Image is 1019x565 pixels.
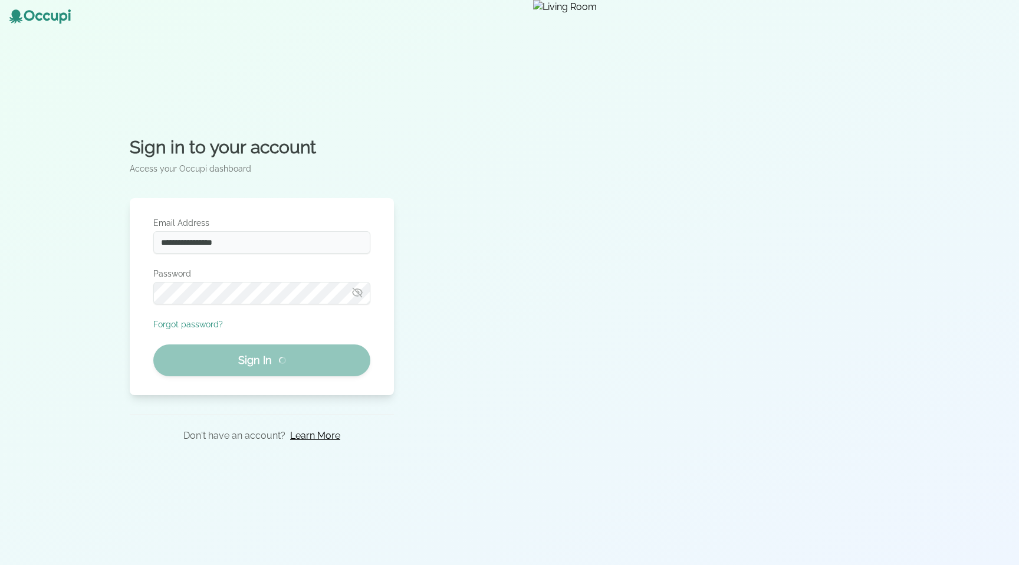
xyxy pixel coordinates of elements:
[130,137,394,158] h2: Sign in to your account
[290,429,340,443] a: Learn More
[130,163,394,175] p: Access your Occupi dashboard
[153,268,370,280] label: Password
[183,429,285,443] p: Don't have an account?
[153,217,370,229] label: Email Address
[153,318,223,330] button: Forgot password?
